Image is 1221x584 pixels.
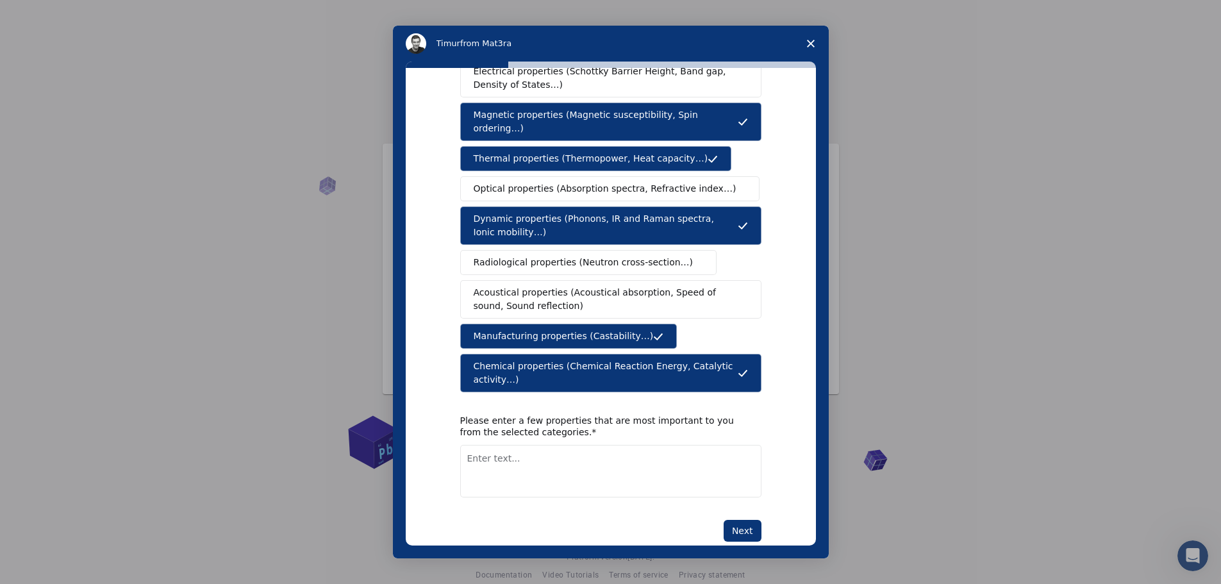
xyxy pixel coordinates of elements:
[724,520,761,542] button: Next
[460,176,760,201] button: Optical properties (Absorption spectra, Refractive index…)
[793,26,829,62] span: Close survey
[474,152,708,165] span: Thermal properties (Thermopower, Heat capacity…)
[460,324,677,349] button: Manufacturing properties (Castability…)
[474,256,694,269] span: Radiological properties (Neutron cross-section…)
[436,38,460,48] span: Timur
[460,206,761,245] button: Dynamic properties (Phonons, IR and Raman spectra, Ionic mobility…)
[474,286,740,313] span: Acoustical properties (Acoustical absorption, Speed of sound, Sound reflection)
[474,360,738,387] span: Chemical properties (Chemical Reaction Energy, Catalytic activity…)
[460,146,732,171] button: Thermal properties (Thermopower, Heat capacity…)
[460,59,761,97] button: Electrical properties (Schottky Barrier Height, Band gap, Density of States…)
[460,103,761,141] button: Magnetic properties (Magnetic susceptibility, Spin ordering…)
[474,65,740,92] span: Electrical properties (Schottky Barrier Height, Band gap, Density of States…)
[460,280,761,319] button: Acoustical properties (Acoustical absorption, Speed of sound, Sound reflection)
[460,354,761,392] button: Chemical properties (Chemical Reaction Energy, Catalytic activity…)
[460,415,742,438] div: Please enter a few properties that are most important to you from the selected categories.
[474,212,738,239] span: Dynamic properties (Phonons, IR and Raman spectra, Ionic mobility…)
[460,38,511,48] span: from Mat3ra
[460,250,717,275] button: Radiological properties (Neutron cross-section…)
[26,9,72,21] span: Support
[406,33,426,54] img: Profile image for Timur
[474,182,736,196] span: Optical properties (Absorption spectra, Refractive index…)
[460,445,761,497] textarea: Enter text...
[474,108,738,135] span: Magnetic properties (Magnetic susceptibility, Spin ordering…)
[474,330,654,343] span: Manufacturing properties (Castability…)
